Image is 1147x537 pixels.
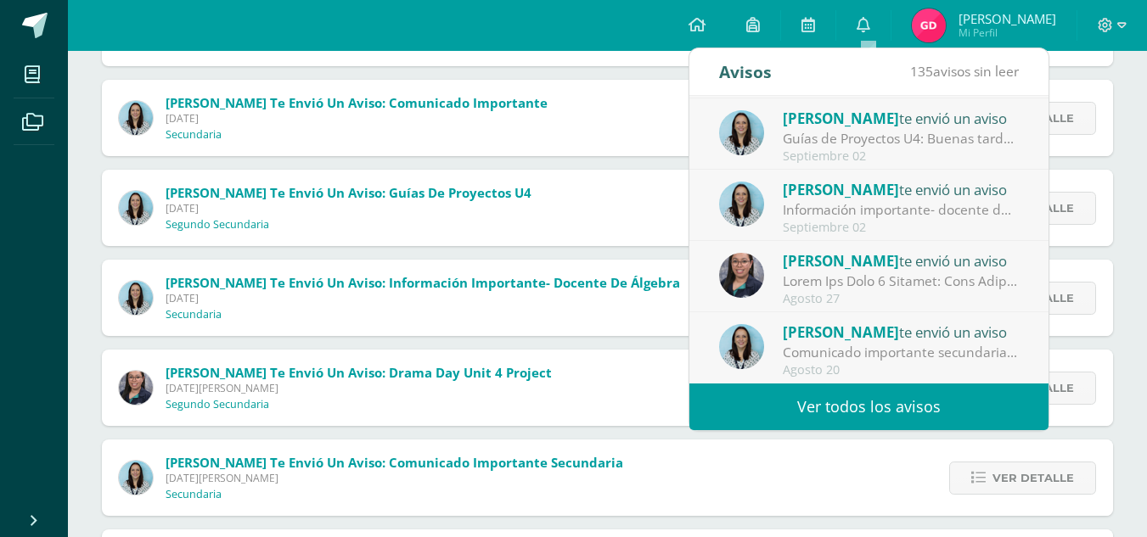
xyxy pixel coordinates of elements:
[783,178,1019,200] div: te envió un aviso
[912,8,946,42] img: 24a3b963a79dffa08ef63a6ade5a106e.png
[166,128,222,142] p: Secundaria
[910,62,933,81] span: 135
[783,109,899,128] span: [PERSON_NAME]
[166,308,222,322] p: Secundaria
[959,10,1056,27] span: [PERSON_NAME]
[783,180,899,199] span: [PERSON_NAME]
[166,488,222,501] p: Secundaria
[910,62,1019,81] span: avisos sin leer
[783,363,1019,378] div: Agosto 20
[992,462,1074,494] span: Ver detalle
[166,291,680,305] span: [DATE]
[959,25,1056,40] span: Mi Perfil
[783,107,1019,129] div: te envió un aviso
[783,249,1019,271] div: te envió un aviso
[719,324,764,369] img: aed16db0a88ebd6752f21681ad1200a1.png
[166,364,552,381] span: [PERSON_NAME] te envió un aviso: Drama Day Unit 4 Project
[783,271,1019,291] div: Drama Day Unit 4 Project: Dear Parents, We are excited to announce that our Drama Day is coming u...
[719,182,764,227] img: aed16db0a88ebd6752f21681ad1200a1.png
[719,253,764,298] img: 6fb385528ffb729c9b944b13f11ee051.png
[783,221,1019,235] div: Septiembre 02
[166,398,269,411] p: Segundo Secundaria
[783,292,1019,306] div: Agosto 27
[719,110,764,155] img: aed16db0a88ebd6752f21681ad1200a1.png
[166,218,269,232] p: Segundo Secundaria
[783,251,899,271] span: [PERSON_NAME]
[783,321,1019,343] div: te envió un aviso
[783,343,1019,362] div: Comunicado importante secundaria: Buenas tardes estimados padres de familia, les compartimos info...
[783,200,1019,220] div: Información importante- docente de Álgebra: Buenos días estimados padres de familia: Comparto inf...
[783,129,1019,148] div: Guías de Proyectos U4: Buenas tardes padres de familia y estudiantes de 8o grado: Compartimos las...
[119,191,153,225] img: aed16db0a88ebd6752f21681ad1200a1.png
[719,48,772,95] div: Avisos
[119,101,153,135] img: aed16db0a88ebd6752f21681ad1200a1.png
[166,471,623,485] span: [DATE][PERSON_NAME]
[783,322,899,342] span: [PERSON_NAME]
[119,371,153,405] img: 6fb385528ffb729c9b944b13f11ee051.png
[166,274,680,291] span: [PERSON_NAME] te envió un aviso: Información importante- docente de Álgebra
[119,461,153,495] img: aed16db0a88ebd6752f21681ad1200a1.png
[783,149,1019,164] div: Septiembre 02
[689,383,1049,430] a: Ver todos los avisos
[166,381,552,395] span: [DATE][PERSON_NAME]
[166,94,548,111] span: [PERSON_NAME] te envió un aviso: Comunicado importante
[166,184,531,201] span: [PERSON_NAME] te envió un aviso: Guías de Proyectos U4
[166,201,531,215] span: [DATE]
[119,281,153,315] img: aed16db0a88ebd6752f21681ad1200a1.png
[166,111,548,126] span: [DATE]
[166,454,623,471] span: [PERSON_NAME] te envió un aviso: Comunicado importante secundaria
